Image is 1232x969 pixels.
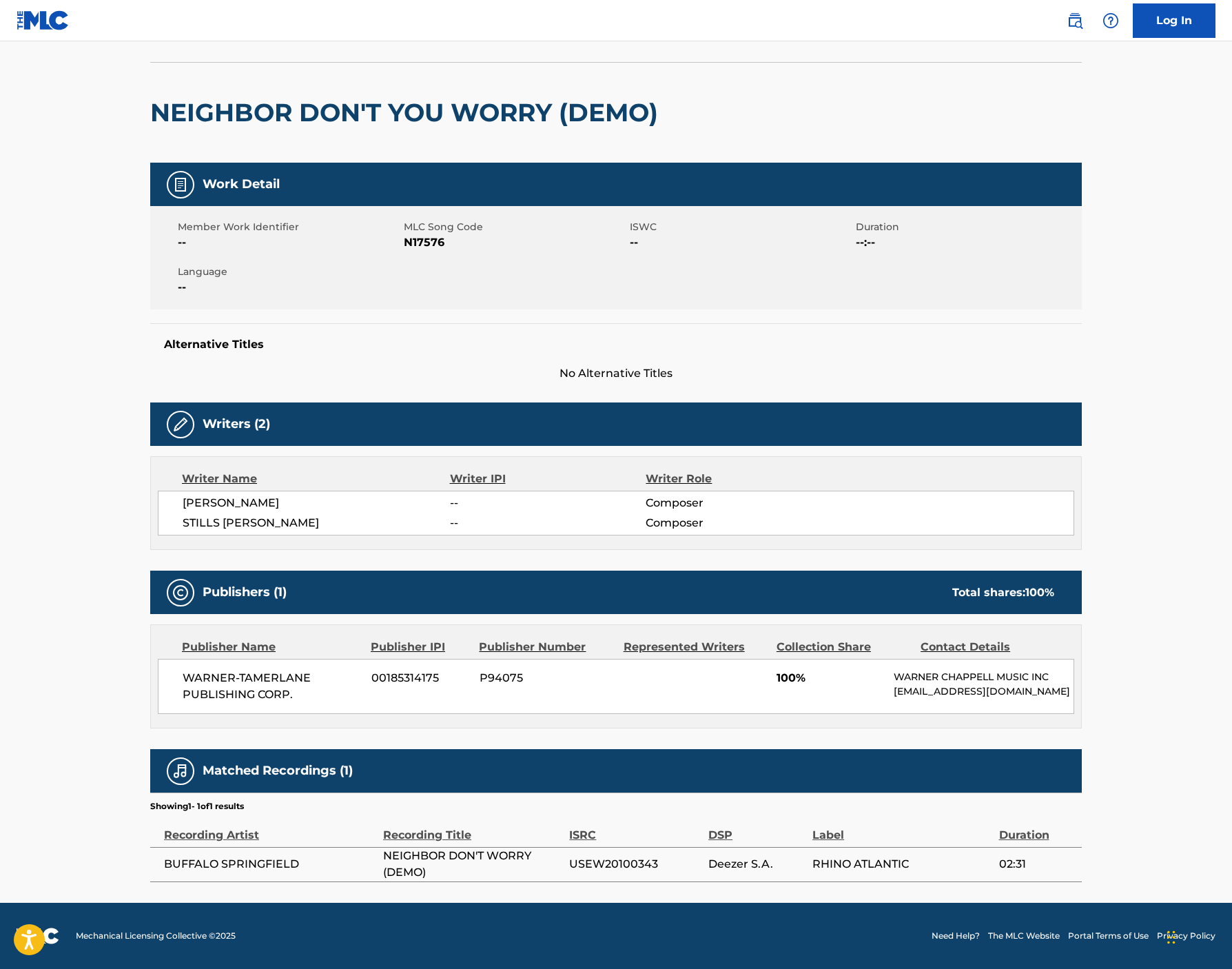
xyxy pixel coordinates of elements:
p: WARNER CHAPPELL MUSIC INC [894,670,1074,684]
iframe: Chat Widget [1163,903,1232,969]
a: Portal Terms of Use [1068,930,1149,942]
span: P94075 [480,670,613,686]
div: Recording Artist [164,813,376,844]
span: -- [178,234,400,251]
div: Label [812,813,992,844]
div: Publisher IPI [371,639,469,655]
img: MLC Logo [17,10,70,30]
div: Publisher Name [182,639,360,655]
img: logo [17,928,59,944]
div: Writer Role [646,471,824,487]
h5: Alternative Titles [164,338,1068,351]
p: Showing 1 - 1 of 1 results [150,800,244,813]
div: DSP [708,813,805,844]
div: Contact Details [921,639,1054,655]
img: Publishers [172,584,189,601]
span: WARNER-TAMERLANE PUBLISHING CORP. [183,670,361,703]
span: Language [178,265,400,279]
p: [EMAIL_ADDRESS][DOMAIN_NAME] [894,684,1074,699]
a: Privacy Policy [1157,930,1215,942]
h2: NEIGHBOR DON'T YOU WORRY (DEMO) [150,97,665,128]
span: Composer [646,495,824,511]
span: --:-- [856,234,1078,251]
a: Public Search [1061,7,1089,34]
div: Help [1097,7,1125,34]
img: search [1067,12,1083,29]
div: Total shares: [952,584,1054,601]
span: 00185314175 [371,670,469,686]
img: Writers [172,416,189,433]
span: Composer [646,515,824,531]
span: 02:31 [999,856,1076,873]
span: USEW20100343 [569,856,701,873]
h5: Matched Recordings (1) [203,763,353,779]
span: [PERSON_NAME] [183,495,450,511]
img: Work Detail [172,176,189,193]
span: 100 % [1025,586,1054,599]
span: 100% [777,670,883,686]
a: Need Help? [932,930,980,942]
span: Member Work Identifier [178,220,400,234]
span: N17576 [404,234,626,251]
span: Mechanical Licensing Collective © 2025 [76,930,236,942]
span: BUFFALO SPRINGFIELD [164,856,376,873]
div: ISRC [569,813,701,844]
span: No Alternative Titles [150,365,1082,382]
span: ISWC [630,220,852,234]
img: Matched Recordings [172,763,189,779]
div: Drag [1167,917,1175,958]
span: -- [630,234,852,251]
span: STILLS [PERSON_NAME] [183,515,450,531]
div: Collection Share [777,639,910,655]
a: The MLC Website [988,930,1060,942]
img: help [1102,12,1119,29]
span: Duration [856,220,1078,234]
span: -- [178,279,400,296]
a: Log In [1133,3,1215,38]
div: Writer IPI [450,471,646,487]
span: NEIGHBOR DON'T WORRY (DEMO) [383,848,562,881]
div: Recording Title [383,813,562,844]
div: Duration [999,813,1076,844]
h5: Publishers (1) [203,584,287,600]
div: Writer Name [182,471,450,487]
span: -- [450,515,646,531]
h5: Writers (2) [203,416,270,432]
div: Publisher Number [479,639,613,655]
h5: Work Detail [203,176,280,192]
span: MLC Song Code [404,220,626,234]
span: RHINO ATLANTIC [812,856,992,873]
span: -- [450,495,646,511]
div: Represented Writers [624,639,766,655]
span: Deezer S.A. [708,856,805,873]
